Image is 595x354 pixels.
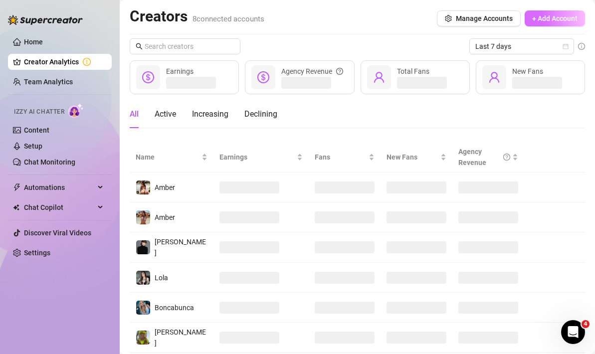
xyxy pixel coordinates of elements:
a: Chat Monitoring [24,158,75,166]
span: dollar-circle [257,71,269,83]
img: logo-BBDzfeDw.svg [8,15,83,25]
span: search [136,43,143,50]
span: user [488,71,500,83]
a: Setup [24,142,42,150]
span: user [373,71,385,83]
div: Agency Revenue [458,146,510,168]
div: All [130,108,139,120]
a: Settings [24,249,50,257]
span: Name [136,152,199,163]
span: info-circle [578,43,585,50]
span: Amber [155,213,175,221]
span: setting [445,15,452,22]
img: Boncabunca [136,301,150,315]
iframe: Intercom live chat [561,320,585,344]
a: Home [24,38,43,46]
th: New Fans [381,142,452,173]
img: Chat Copilot [13,204,19,211]
th: Name [130,142,213,173]
span: Chat Copilot [24,199,95,215]
span: calendar [563,43,569,49]
img: Amber [136,210,150,224]
button: + Add Account [525,10,585,26]
span: Amber [155,183,175,191]
span: Earnings [166,67,194,75]
span: 8 connected accounts [193,14,264,23]
span: Total Fans [397,67,429,75]
button: Manage Accounts [437,10,521,26]
img: AI Chatter [68,103,84,118]
div: Declining [244,108,277,120]
span: question-circle [503,146,510,168]
div: Active [155,108,176,120]
img: Lola [136,271,150,285]
span: New Fans [387,152,438,163]
img: Amber [136,180,150,194]
span: Fans [315,152,367,163]
a: Content [24,126,49,134]
span: + Add Account [532,14,578,22]
span: [PERSON_NAME] [155,328,206,347]
h2: Creators [130,7,264,26]
span: Lola [155,274,168,282]
span: dollar-circle [142,71,154,83]
th: Fans [309,142,381,173]
th: Earnings [213,142,309,173]
span: Boncabunca [155,304,194,312]
span: Last 7 days [475,39,568,54]
span: New Fans [512,67,543,75]
a: Creator Analytics exclamation-circle [24,54,104,70]
span: 4 [582,320,590,328]
span: Earnings [219,152,295,163]
div: Agency Revenue [281,66,343,77]
input: Search creators [145,41,226,52]
img: Taylor [136,331,150,345]
a: Team Analytics [24,78,73,86]
span: Izzy AI Chatter [14,107,64,117]
img: Camille [136,240,150,254]
span: question-circle [336,66,343,77]
a: Discover Viral Videos [24,229,91,237]
span: Automations [24,179,95,195]
span: thunderbolt [13,183,21,191]
div: Increasing [192,108,228,120]
span: [PERSON_NAME] [155,238,206,257]
span: Manage Accounts [456,14,513,22]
